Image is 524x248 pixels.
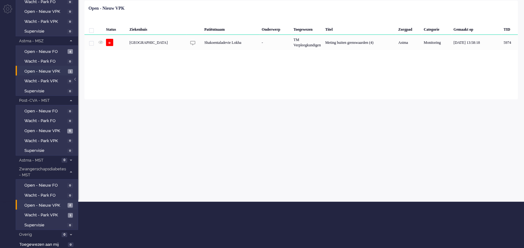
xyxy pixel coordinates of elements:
[68,242,73,247] span: 0
[451,35,501,50] div: [DATE] 13:58:18
[18,38,67,44] span: Astma - MSZ
[18,158,60,163] span: Astma - MST
[62,158,67,163] span: 0
[24,203,66,209] span: Open - Nieuw VPK
[259,35,291,50] div: -
[18,8,78,15] a: Open - Nieuw VPK 0
[24,148,66,154] span: Supervisie
[18,182,78,189] a: Open - Nieuw FO 0
[24,78,66,84] span: Wacht - Park VPK
[421,22,451,35] div: Categorie
[323,22,396,35] div: Titel
[19,242,66,248] span: Toegewezen aan mij
[24,19,66,25] span: Wacht - Park VPK
[24,138,66,144] span: Wacht - Park VPK
[190,40,195,46] img: ic_chat_grey.svg
[106,39,113,46] span: o
[24,212,66,218] span: Wacht - Park VPK
[18,68,78,75] a: Open - Nieuw VPK 1
[18,211,78,218] a: Wacht - Park VPK 1
[18,117,78,124] a: Wacht - Park FO 0
[18,28,78,34] a: Supervisie 0
[68,203,73,208] span: 2
[18,221,78,228] a: Supervisie 0
[24,183,66,189] span: Open - Nieuw FO
[396,35,421,50] div: Astma
[84,35,518,50] div: 5974
[127,35,186,50] div: [GEOGRAPHIC_DATA]
[18,58,78,65] a: Wacht - Park FO 0
[67,79,73,84] span: 0
[18,98,67,104] span: Post-CVA - MST
[68,49,73,54] span: 4
[18,48,78,55] a: Open - Nieuw FO 4
[24,118,66,124] span: Wacht - Park FO
[18,77,78,84] a: Wacht - Park VPK 0
[67,193,73,198] span: 0
[18,241,78,248] a: Toegewezen aan mij 0
[18,87,78,94] a: Supervisie 0
[67,183,73,188] span: 0
[18,166,67,178] span: Zwangerschapsdiabetes - MST
[18,192,78,199] a: Wacht - Park FO 0
[67,109,73,114] span: 0
[24,108,66,114] span: Open - Nieuw FO
[104,22,127,35] div: Status
[24,49,66,55] span: Open - Nieuw FO
[18,232,60,238] span: Overig
[24,88,66,94] span: Supervisie
[24,59,66,65] span: Wacht - Park FO
[67,139,73,143] span: 0
[67,9,73,14] span: 0
[291,22,323,35] div: Toegewezen
[291,35,323,50] div: TM Verpleegkundigen
[18,147,78,154] a: Supervisie 0
[62,232,67,237] span: 0
[24,128,66,134] span: Open - Nieuw VPK
[18,107,78,114] a: Open - Nieuw FO 0
[18,18,78,25] a: Wacht - Park VPK 0
[24,222,66,228] span: Supervisie
[501,22,518,35] div: TID
[259,22,291,35] div: Onderwerp
[88,5,124,12] div: Open - Nieuw VPK
[24,9,66,15] span: Open - Nieuw VPK
[24,193,66,199] span: Wacht - Park FO
[67,119,73,123] span: 0
[68,69,73,74] span: 1
[67,59,73,64] span: 0
[501,35,518,50] div: 5974
[202,35,259,50] div: Shakoentaladevie Lokha
[67,148,73,153] span: 0
[24,28,66,34] span: Supervisie
[127,22,186,35] div: Ziekenhuis
[421,35,451,50] div: Monitoring
[451,22,501,35] div: Gemaakt op
[18,137,78,144] a: Wacht - Park VPK 0
[18,127,78,134] a: Open - Nieuw VPK 6
[67,29,73,34] span: 0
[24,69,66,75] span: Open - Nieuw VPK
[18,202,78,209] a: Open - Nieuw VPK 2
[67,89,73,94] span: 0
[67,19,73,24] span: 0
[202,22,259,35] div: Patiëntnaam
[3,4,17,18] li: Admin menu
[396,22,421,35] div: Zorgpad
[323,35,396,50] div: Meting buiten grenswaarden (4)
[67,129,73,133] span: 6
[67,223,73,228] span: 0
[68,213,73,218] span: 1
